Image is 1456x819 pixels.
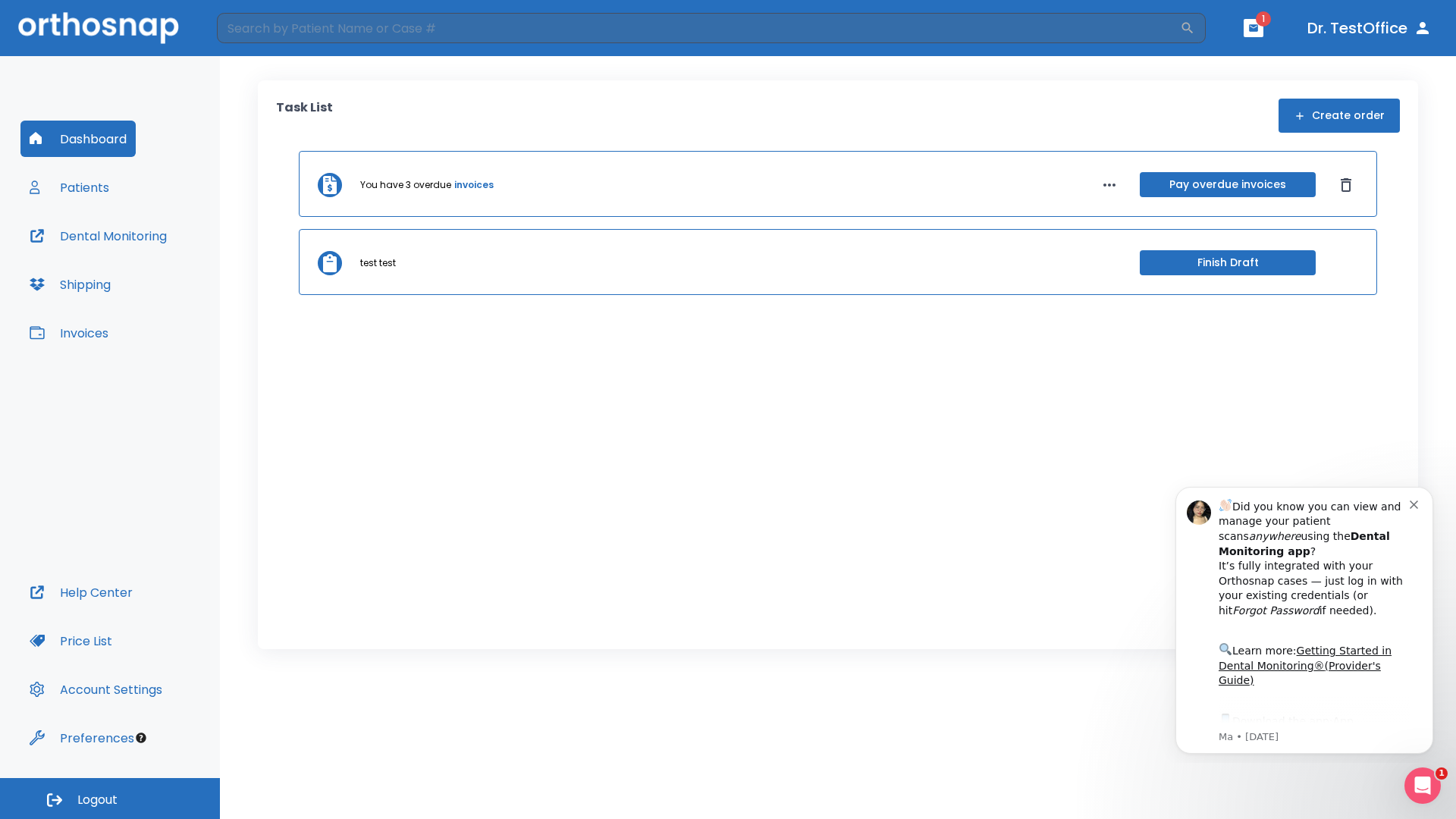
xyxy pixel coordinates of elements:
[77,792,118,808] span: Logout
[276,99,333,133] p: Task List
[1301,14,1438,42] button: Dr. TestOffice
[20,315,118,351] button: Invoices
[66,238,257,315] div: Download the app: | ​ Let us know if you need help getting started!
[66,242,201,269] a: App Store
[1153,473,1456,763] iframe: Intercom notifications message
[20,121,136,157] button: Dashboard
[18,12,179,43] img: Orthosnap
[134,731,148,745] div: Tooltip anchor
[217,13,1180,43] input: Search by Patient Name or Case #
[20,266,120,303] button: Shipping
[20,623,121,659] button: Price List
[20,671,171,708] button: Account Settings
[20,218,176,254] button: Dental Monitoring
[1140,250,1316,275] button: Finish Draft
[1404,767,1441,804] iframe: Intercom live chat
[360,178,451,192] p: You have 3 overdue
[257,24,269,36] button: Dismiss notification
[66,257,257,271] p: Message from Ma, sent 6w ago
[454,178,494,192] a: invoices
[1279,99,1400,133] button: Create order
[360,256,396,270] p: test test
[20,574,142,610] button: Help Center
[1436,767,1448,780] span: 1
[20,720,143,756] button: Preferences
[1140,172,1316,197] button: Pay overdue invoices
[20,169,118,206] button: Patients
[1256,11,1271,27] span: 1
[1334,173,1358,197] button: Dismiss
